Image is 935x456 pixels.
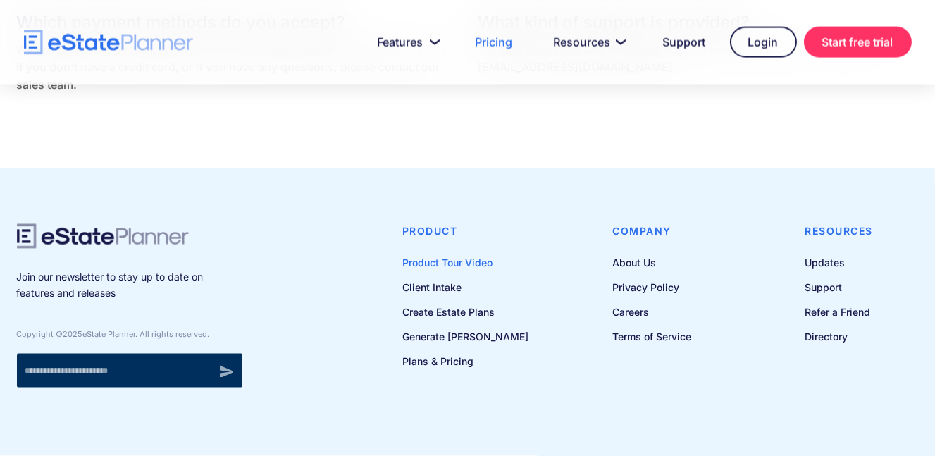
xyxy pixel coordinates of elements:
[402,279,528,297] a: Client Intake
[613,328,692,346] a: Terms of Service
[805,304,874,321] a: Refer a Friend
[361,28,452,56] a: Features
[402,304,528,321] a: Create Estate Plans
[402,224,528,240] h4: Product
[537,28,639,56] a: Resources
[17,270,242,302] p: Join our newsletter to stay up to date on features and releases
[805,224,874,240] h4: Resources
[613,279,692,297] a: Privacy Policy
[402,353,528,371] a: Plans & Pricing
[613,304,692,321] a: Careers
[730,27,797,58] a: Login
[613,254,692,272] a: About Us
[646,28,723,56] a: Support
[805,328,874,346] a: Directory
[805,279,874,297] a: Support
[805,254,874,272] a: Updates
[613,224,692,240] h4: Company
[24,30,193,55] a: home
[459,28,530,56] a: Pricing
[804,27,912,58] a: Start free trial
[402,328,528,346] a: Generate [PERSON_NAME]
[17,354,242,388] form: Newsletter signup
[402,254,528,272] a: Product Tour Video
[63,330,83,340] span: 2025
[17,330,242,340] div: Copyright © eState Planner. All rights reserved.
